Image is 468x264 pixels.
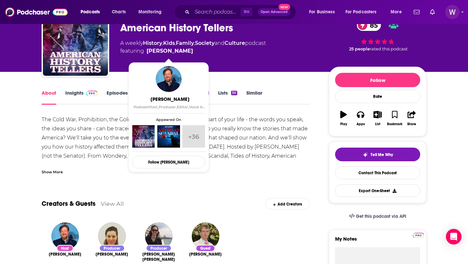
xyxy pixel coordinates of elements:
img: User Profile [445,5,460,19]
button: open menu [341,7,386,17]
a: InsightsPodchaser Pro [65,90,97,105]
a: Lists50 [218,90,237,105]
div: Producer [99,245,125,252]
input: Search podcasts, credits, & more... [192,7,240,17]
button: Show profile menu [445,5,460,19]
div: Rate [335,90,420,103]
a: Charts [108,7,130,17]
a: Kids [163,40,175,46]
a: +36 [182,125,205,148]
a: Society [195,40,214,46]
a: Lindsay Graham [49,252,81,257]
span: 25 people [349,46,370,51]
a: Contact This Podcast [335,166,420,179]
div: 85 25 peoplerated this podcast [329,15,426,56]
button: open menu [386,7,410,17]
span: rated this podcast [370,46,408,51]
span: , [158,105,159,109]
span: Podcast Host Producer Editor Voice Actor Composer [134,105,237,109]
span: featuring [120,47,266,55]
span: [PERSON_NAME] [PERSON_NAME] [140,252,177,262]
span: Appeared On [132,117,205,122]
img: American History Tellers [43,11,108,76]
button: Follow [335,73,420,87]
span: New [279,4,290,10]
span: , [162,40,163,46]
div: A weekly podcast [120,39,266,55]
span: , [175,40,176,46]
span: [PERSON_NAME] [134,96,206,102]
a: 85 [357,20,381,31]
img: Katie Long [98,222,126,250]
span: Get this podcast via API [356,214,406,219]
button: Apps [352,107,369,130]
span: and [214,40,225,46]
button: Share [403,107,420,130]
span: For Business [309,7,335,17]
span: Charts [112,7,126,17]
button: Open AdvancedNew [258,8,291,16]
div: Share [407,122,416,126]
button: Play [335,107,352,130]
label: My Notes [335,236,420,247]
img: Dan Snow [192,222,219,250]
div: Open Intercom Messenger [446,229,461,244]
a: Show notifications dropdown [427,7,437,18]
a: View All [101,200,124,207]
span: , [176,105,177,109]
button: open menu [76,7,108,17]
button: Follow [PERSON_NAME] [132,156,205,168]
a: Katie Long [96,252,128,257]
div: Bookmark [387,122,402,126]
a: Episodes586 [107,90,139,105]
a: Lindsay Graham [147,47,193,55]
div: Host [57,245,73,252]
a: Jenny Lower Beckman [140,252,177,262]
span: , [188,105,189,109]
span: More [391,7,402,17]
a: Pro website [413,232,424,238]
button: tell me why sparkleTell Me Why [335,148,420,161]
div: Search podcasts, credits, & more... [180,5,302,20]
span: [PERSON_NAME] [189,252,222,257]
a: Podchaser - Follow, Share and Rate Podcasts [5,6,68,18]
span: Monitoring [138,7,162,17]
div: Add Creators [265,198,310,209]
a: Get this podcast via API [344,208,411,224]
img: American Scandal [157,125,180,148]
span: [PERSON_NAME] [49,252,81,257]
a: Family [176,40,194,46]
span: Tell Me Why [370,152,393,157]
div: 50 [231,91,237,95]
div: The Cold War, Prohibition, the Gold Rush, the Space Race. Every part of your life - the words you... [42,115,310,215]
span: For Podcasters [345,7,377,17]
a: Culture [225,40,245,46]
img: American History Tellers [132,125,155,148]
a: History [143,40,162,46]
img: Lindsay Graham [51,222,79,250]
a: Dan Snow [189,252,222,257]
img: Podchaser Pro [413,233,424,238]
div: List [375,122,380,126]
button: List [369,107,386,130]
span: ⌘ K [240,8,253,16]
a: [PERSON_NAME]PodcastHost,Producer,Editor,Voice ActorComposer [134,96,206,109]
span: , [194,40,195,46]
button: open menu [134,7,170,17]
img: Jenny Lower Beckman [145,222,173,250]
div: Guest [196,245,215,252]
div: Apps [357,122,365,126]
a: About [42,90,56,105]
span: Podcasts [81,7,100,17]
span: [PERSON_NAME] [96,252,128,257]
a: Show notifications dropdown [411,7,422,18]
img: Podchaser Pro [86,91,97,96]
div: Play [340,122,347,126]
a: Similar [246,90,262,105]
